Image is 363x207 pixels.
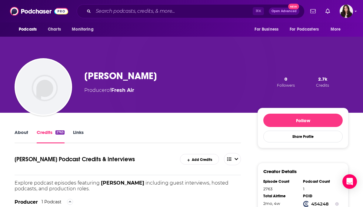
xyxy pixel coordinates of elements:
img: User Profile [340,5,353,18]
a: Fresh Air [111,87,134,93]
h3: [PERSON_NAME] [84,70,157,82]
button: Share Profile [263,131,343,142]
span: New [288,4,299,9]
div: 2763 [55,130,65,135]
button: 0Followers [275,76,297,88]
span: Monitoring [72,25,93,34]
a: Add Credits [180,154,219,165]
button: open menu [326,24,348,35]
span: 2.7k [318,76,327,82]
button: open menu [286,24,328,35]
div: 1 Podcast [42,199,62,205]
span: Followers [277,83,295,88]
button: Show Info [335,201,339,207]
a: Credits2763 [37,129,65,143]
a: Links [73,129,84,143]
span: Producer [84,87,107,93]
span: For Podcasters [290,25,319,34]
button: Follow [263,114,343,127]
span: [PERSON_NAME] [101,180,144,186]
span: 0 [285,76,287,82]
span: More [331,25,341,34]
span: For Business [255,25,278,34]
button: open menu [224,153,241,165]
a: Show notifications dropdown [308,6,318,16]
button: open menu [15,24,45,35]
span: ⌘ K [253,7,264,15]
div: Total Airtime [263,194,299,199]
button: Show profile menu [340,5,353,18]
div: Open Intercom Messenger [342,174,357,189]
span: Open Advanced [271,10,297,13]
h1: Therese Madden's Podcast Credits & Interviews [15,153,168,165]
a: Show notifications dropdown [323,6,332,16]
img: Podchaser Creator ID logo [303,201,309,207]
h2: Producer [15,199,38,205]
span: Credits [316,83,329,88]
span: of [107,87,134,93]
a: About [15,129,28,143]
span: Podcasts [19,25,37,34]
h3: Creator Details [263,169,297,174]
div: 1 [303,186,339,191]
button: open menu [250,24,286,35]
img: Podchaser - Follow, Share and Rate Podcasts [10,5,68,17]
div: 2763 [263,186,299,191]
input: Search podcasts, credits, & more... [93,6,253,16]
div: PCID [303,194,339,199]
button: open menu [68,24,101,35]
div: Search podcasts, credits, & more... [77,4,305,18]
strong: 454248 [311,201,329,207]
p: Explore podcast episodes featuring including guest interviews, hosted podcasts, and production ro... [15,180,241,192]
div: Podcast Count [303,179,339,184]
span: Charts [48,25,61,34]
a: Charts [44,24,65,35]
div: Episode Count [263,179,299,184]
button: Open AdvancedNew [269,8,299,15]
span: 2139 hours, 4 seconds [263,201,280,206]
button: 2.7kCredits [314,76,331,88]
img: Therese Madden [16,59,71,115]
span: Logged in as RebeccaShapiro [340,5,353,18]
